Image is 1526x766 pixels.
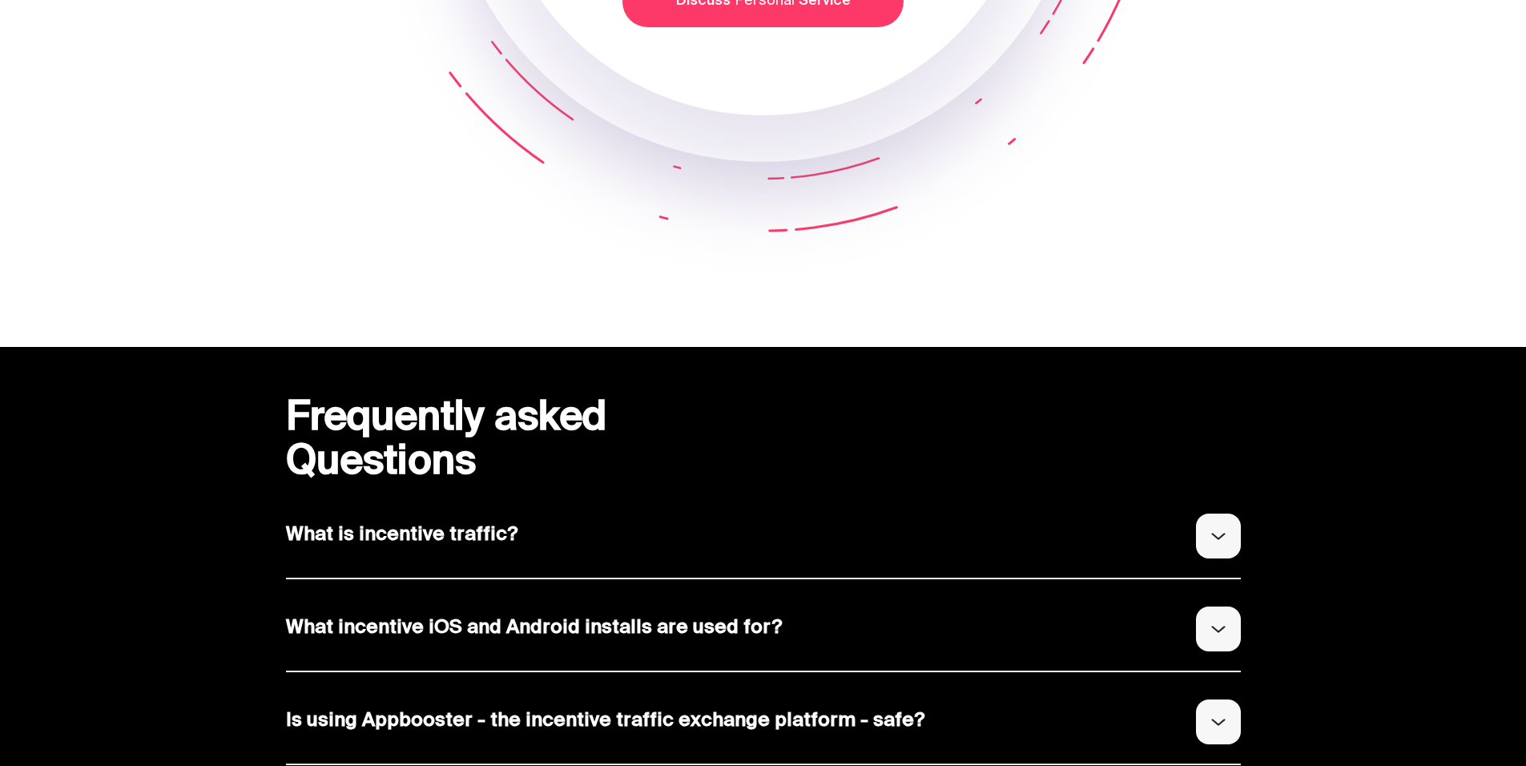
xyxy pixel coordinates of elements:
[286,525,517,548] b: What is incentive traffic?
[286,398,1241,486] h2: Frequently asked Questions
[286,618,782,641] b: What incentive iOS and Android installs are used for?
[286,711,924,734] b: Is using Appbooster - the incentive traffic exchange platform - safe?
